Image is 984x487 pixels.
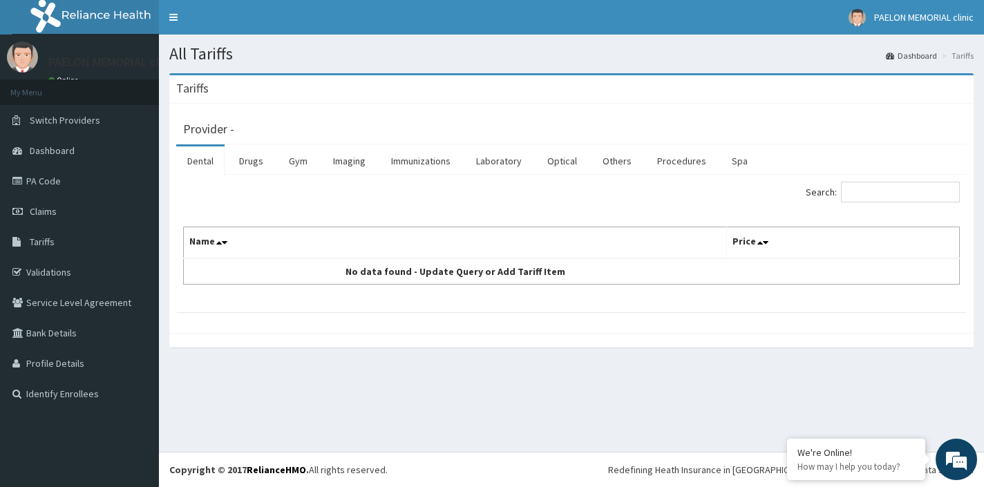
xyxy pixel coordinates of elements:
[874,11,974,23] span: PAELON MEMORIAL clinic
[797,461,915,472] p: How may I help you today?
[247,464,306,476] a: RelianceHMO
[228,146,274,175] a: Drugs
[184,258,727,285] td: No data found - Update Query or Add Tariff Item
[169,464,309,476] strong: Copyright © 2017 .
[938,50,974,61] li: Tariffs
[380,146,462,175] a: Immunizations
[536,146,588,175] a: Optical
[48,56,178,68] p: PAELON MEMORIAL clinic
[592,146,643,175] a: Others
[465,146,533,175] a: Laboratory
[159,452,984,487] footer: All rights reserved.
[176,82,209,95] h3: Tariffs
[183,123,234,135] h3: Provider -
[849,9,866,26] img: User Image
[176,146,225,175] a: Dental
[30,114,100,126] span: Switch Providers
[727,227,960,259] th: Price
[30,205,57,218] span: Claims
[30,144,75,157] span: Dashboard
[30,236,55,248] span: Tariffs
[806,182,960,202] label: Search:
[646,146,717,175] a: Procedures
[48,75,82,85] a: Online
[608,463,974,477] div: Redefining Heath Insurance in [GEOGRAPHIC_DATA] using Telemedicine and Data Science!
[841,182,960,202] input: Search:
[886,50,937,61] a: Dashboard
[278,146,319,175] a: Gym
[7,41,38,73] img: User Image
[322,146,377,175] a: Imaging
[184,227,727,259] th: Name
[797,446,915,459] div: We're Online!
[721,146,759,175] a: Spa
[169,45,974,63] h1: All Tariffs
